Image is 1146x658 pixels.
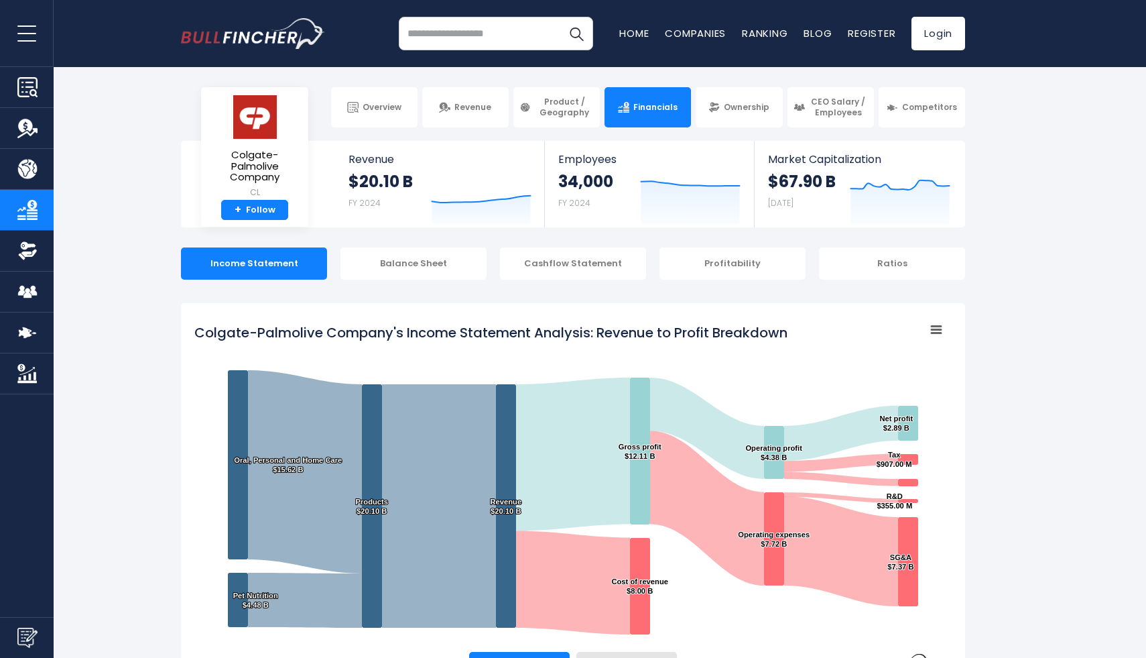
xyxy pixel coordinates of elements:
span: Ownership [724,102,769,113]
a: Home [619,26,649,40]
a: Employees 34,000 FY 2024 [545,141,753,227]
text: Products $20.10 B [356,498,389,515]
a: Ownership [696,87,782,127]
small: CL [212,186,298,199]
a: Blog [804,26,832,40]
a: Go to homepage [181,18,325,49]
a: Colgate-Palmolive Company CL [211,94,298,200]
text: Operating expenses $7.72 B [738,531,810,548]
button: Search [560,17,593,50]
div: Income Statement [181,248,327,280]
strong: $67.90 B [768,171,836,192]
svg: Colgate-Palmolive Company's Income Statement Analysis: Revenue to Profit Breakdown [194,317,952,652]
span: Product / Geography [535,97,594,117]
a: CEO Salary / Employees [787,87,874,127]
img: Ownership [17,241,38,261]
text: R&D $355.00 M [877,492,912,510]
span: Revenue [454,102,491,113]
span: Employees [558,153,740,166]
span: Financials [633,102,678,113]
strong: 34,000 [558,171,613,192]
small: [DATE] [768,197,793,209]
span: Revenue [348,153,531,166]
text: Gross profit $12.11 B [619,443,661,460]
a: Overview [331,87,418,127]
text: Net profit $2.89 B [879,415,913,432]
a: +Follow [221,200,288,221]
span: Competitors [902,102,957,113]
a: Financials [604,87,691,127]
small: FY 2024 [558,197,590,209]
a: Ranking [742,26,787,40]
div: Cashflow Statement [500,248,646,280]
strong: + [235,204,241,216]
text: Revenue $20.10 B [491,498,522,515]
a: Competitors [879,87,965,127]
tspan: Colgate-Palmolive Company's Income Statement Analysis: Revenue to Profit Breakdown [194,323,787,342]
div: Ratios [819,248,965,280]
text: Cost of revenue $8.00 B [611,578,668,595]
a: Market Capitalization $67.90 B [DATE] [755,141,964,227]
text: Tax $907.00 M [877,451,912,468]
a: Companies [665,26,726,40]
text: Operating profit $4.38 B [745,444,802,461]
span: CEO Salary / Employees [809,97,868,117]
a: Register [848,26,895,40]
img: bullfincher logo [181,18,325,49]
span: Market Capitalization [768,153,950,166]
text: Pet Nutrition $4.48 B [233,592,278,609]
span: Colgate-Palmolive Company [212,150,298,183]
a: Product / Geography [513,87,600,127]
div: Balance Sheet [340,248,487,280]
a: Revenue [422,87,509,127]
div: Profitability [659,248,806,280]
text: SG&A $7.37 B [887,553,913,571]
span: Overview [363,102,401,113]
a: Login [911,17,965,50]
a: Revenue $20.10 B FY 2024 [335,141,545,227]
text: Oral, Personal and Home Care $15.62 B [234,456,342,474]
strong: $20.10 B [348,171,413,192]
small: FY 2024 [348,197,381,209]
